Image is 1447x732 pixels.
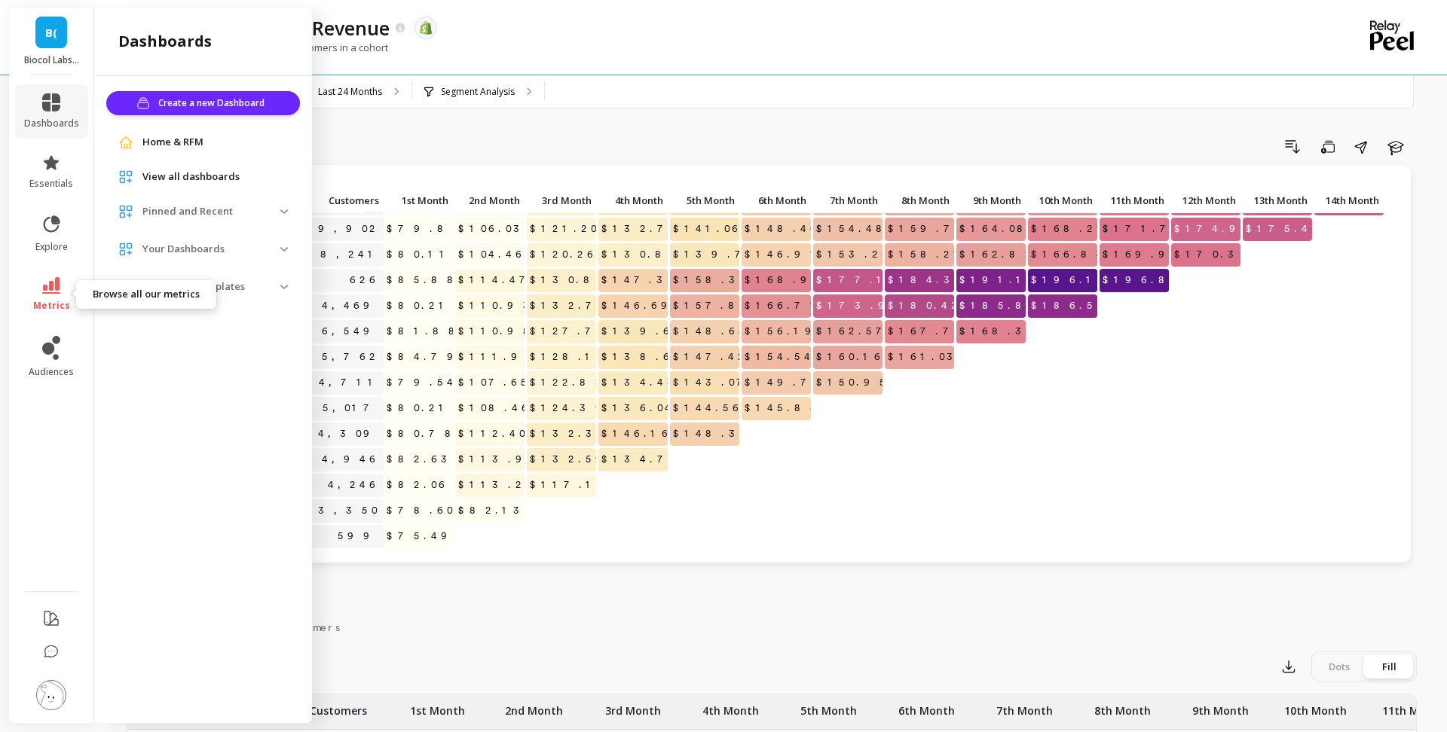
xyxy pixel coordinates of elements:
[670,294,764,317] span: $157.87
[118,135,133,150] img: navigation item icon
[1243,218,1327,240] span: $175.41
[142,204,280,219] p: Pinned and Recent
[455,269,540,291] span: $114.47
[1103,194,1164,206] span: 11th Month
[35,241,68,253] span: explore
[142,169,288,185] a: View all dashboards
[956,190,1026,211] p: 9th Month
[745,194,806,206] span: 6th Month
[1284,694,1347,718] p: 10th Month
[455,320,543,343] span: $110.98
[702,694,759,718] p: 4th Month
[1171,243,1264,266] span: $170.39
[1028,294,1117,317] span: $186.53
[1246,194,1308,206] span: 13th Month
[956,320,1045,343] span: $168.32
[742,269,837,291] span: $168.97
[410,694,465,718] p: 1st Month
[317,243,384,266] a: 8,241
[384,190,453,211] p: 1st Month
[956,294,1045,317] span: $185.84
[670,320,753,343] span: $148.65
[670,190,739,211] p: 5th Month
[455,499,534,522] span: $82.13
[885,320,971,343] span: $167.70
[816,194,878,206] span: 7th Month
[142,279,280,294] p: Team and Templates
[280,247,288,252] img: down caret icon
[1094,694,1151,718] p: 8th Month
[527,218,603,240] span: $121.20
[384,474,453,496] span: $82.06
[885,294,965,317] span: $180.42
[598,346,693,368] span: $138.67
[813,190,883,211] p: 7th Month
[598,190,668,211] p: 4th Month
[315,499,384,522] a: 3,350
[885,218,971,240] span: $159.70
[530,194,592,206] span: 3rd Month
[1031,194,1093,206] span: 10th Month
[526,190,598,213] div: Toggle SortBy
[670,397,747,419] span: $144.56
[1317,194,1379,206] span: 14th Month
[800,694,857,718] p: 5th Month
[527,269,619,291] span: $130.88
[384,218,473,240] span: $79.87
[335,525,384,547] a: 599
[118,242,133,257] img: navigation item icon
[315,218,384,240] a: 9,902
[1027,190,1099,213] div: Toggle SortBy
[455,371,535,394] span: $107.65
[996,694,1053,718] p: 7th Month
[1382,694,1445,718] p: 11th Month
[1314,190,1384,211] p: 14th Month
[454,190,526,213] div: Toggle SortBy
[142,135,203,150] span: Home & RFM
[1171,218,1259,240] span: $174.95
[898,694,955,718] p: 6th Month
[598,397,679,419] span: $136.04
[455,218,534,240] span: $106.03
[1100,269,1190,291] span: $196.81
[527,371,616,394] span: $122.88
[527,294,622,317] span: $132.73
[33,300,70,312] span: metrics
[293,190,384,211] p: Customers
[118,204,133,219] img: navigation item icon
[384,525,461,547] span: $75.49
[36,680,66,710] img: profile picture
[142,169,240,185] span: View all dashboards
[1314,190,1385,213] div: Toggle SortBy
[384,320,469,343] span: $81.88
[885,243,969,266] span: $158.21
[956,190,1027,213] div: Toggle SortBy
[956,218,1037,240] span: $164.08
[598,190,669,213] div: Toggle SortBy
[598,294,681,317] span: $146.69
[601,194,663,206] span: 4th Month
[319,346,384,368] a: 5,762
[319,320,384,343] a: 6,549
[458,194,520,206] span: 2nd Month
[742,294,826,317] span: $166.71
[885,269,971,291] span: $184.30
[316,371,384,394] a: 4,711
[742,346,818,368] span: $154.54
[384,448,461,471] span: $82.63
[527,346,616,368] span: $128.13
[884,190,956,213] div: Toggle SortBy
[598,371,687,394] span: $134.43
[455,243,530,266] span: $104.46
[527,422,616,445] span: $132.32
[325,474,384,496] a: 4,246
[670,269,765,291] span: $158.39
[1364,654,1414,679] div: Fill
[384,422,465,445] span: $80.78
[598,243,691,266] span: $130.88
[813,320,896,343] span: $162.57
[384,346,467,368] span: $84.79
[455,346,543,368] span: $111.91
[742,371,831,394] span: $149.75
[670,243,771,266] span: $139.73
